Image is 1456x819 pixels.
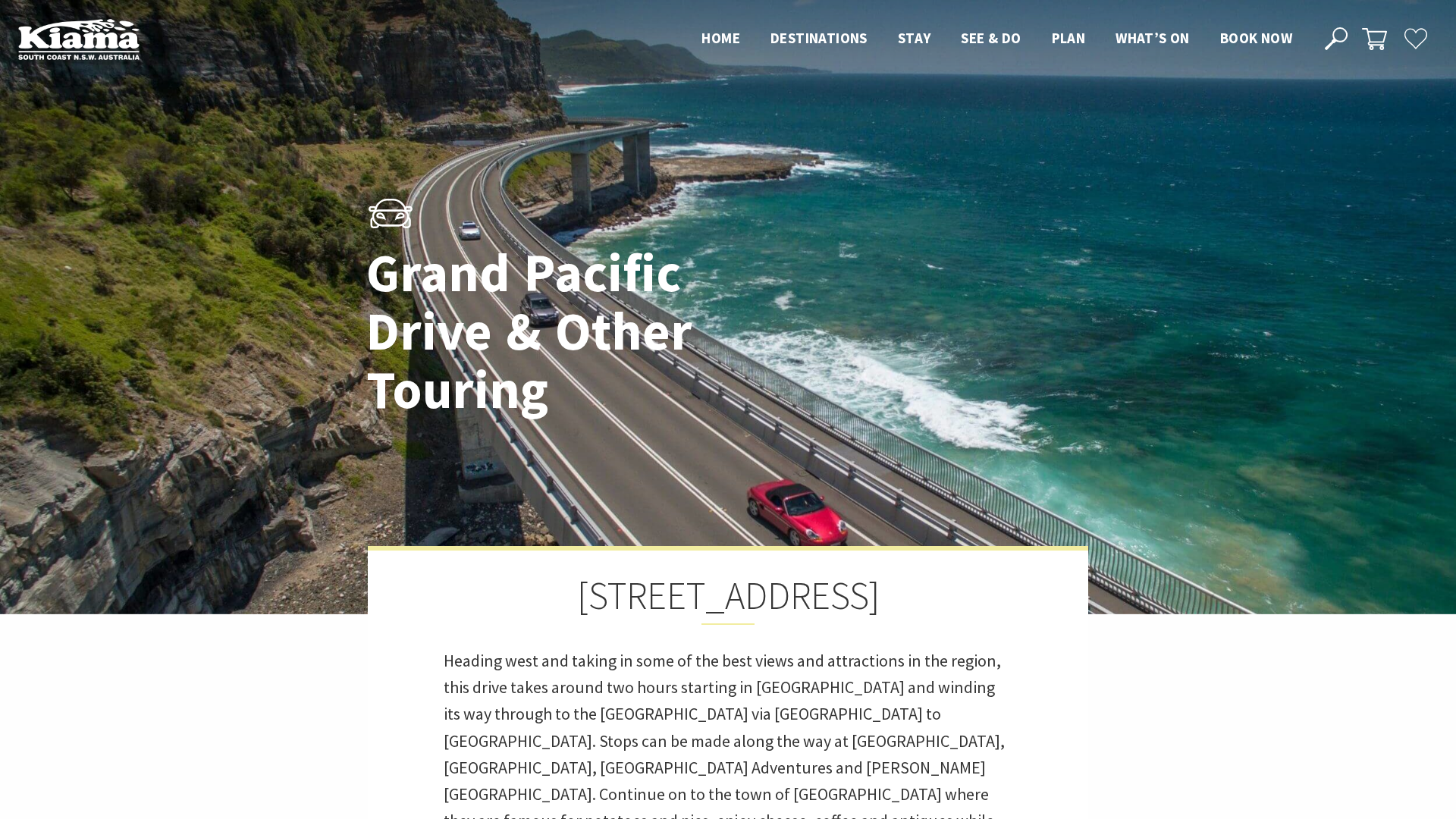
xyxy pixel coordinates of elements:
[366,244,795,419] h1: Grand Pacific Drive & Other Touring
[1220,29,1292,47] span: Book now
[898,29,931,47] span: Stay
[686,27,1307,52] nav: Main Menu
[961,29,1021,47] span: See & Do
[18,18,140,60] img: Kiama Logo
[701,29,740,47] span: Home
[770,29,868,47] span: Destinations
[1052,29,1086,47] span: Plan
[444,573,1012,625] h2: [STREET_ADDRESS]
[1116,29,1190,47] span: What’s On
